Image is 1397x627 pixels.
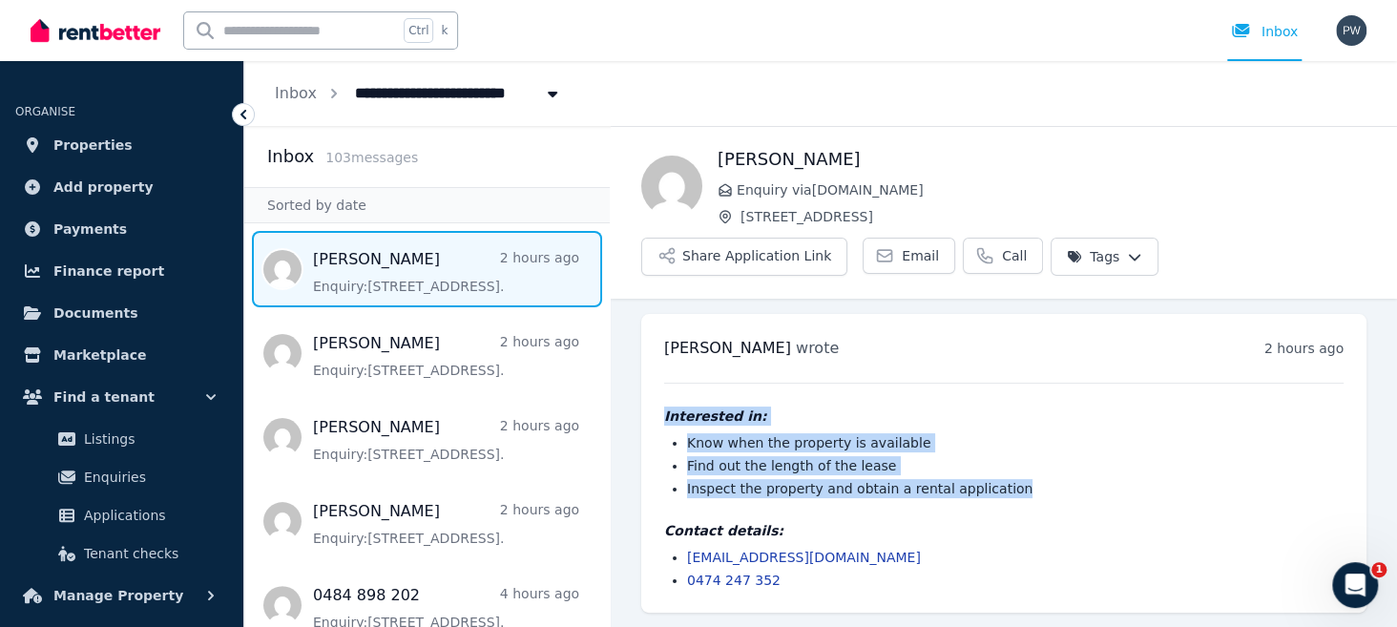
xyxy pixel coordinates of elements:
[1002,246,1027,265] span: Call
[1336,15,1366,46] img: Paul Williams
[53,302,138,324] span: Documents
[84,504,213,527] span: Applications
[23,496,220,534] a: Applications
[15,168,228,206] a: Add property
[1264,341,1344,356] time: 2 hours ago
[53,176,154,199] span: Add property
[84,466,213,489] span: Enquiries
[15,210,228,248] a: Payments
[664,407,1344,426] h4: Interested in:
[23,458,220,496] a: Enquiries
[664,339,791,357] span: [PERSON_NAME]
[687,433,1344,452] li: Know when the property is available
[53,584,183,607] span: Manage Property
[267,143,314,170] h2: Inbox
[325,150,418,165] span: 103 message s
[1332,562,1378,608] iframe: Intercom live chat
[313,416,579,464] a: [PERSON_NAME]2 hours agoEnquiry:[STREET_ADDRESS].
[687,550,921,565] a: [EMAIL_ADDRESS][DOMAIN_NAME]
[313,332,579,380] a: [PERSON_NAME]2 hours agoEnquiry:[STREET_ADDRESS].
[15,126,228,164] a: Properties
[796,339,839,357] span: wrote
[1231,22,1298,41] div: Inbox
[1371,562,1387,577] span: 1
[15,576,228,615] button: Manage Property
[15,336,228,374] a: Marketplace
[687,479,1344,498] li: Inspect the property and obtain a rental application
[687,573,781,588] a: 0474 247 352
[902,246,939,265] span: Email
[53,134,133,157] span: Properties
[23,420,220,458] a: Listings
[53,386,155,408] span: Find a tenant
[313,248,579,296] a: [PERSON_NAME]2 hours agoEnquiry:[STREET_ADDRESS].
[641,238,847,276] button: Share Application Link
[53,344,146,366] span: Marketplace
[863,238,955,274] a: Email
[53,218,127,240] span: Payments
[641,156,702,217] img: Heidi Young
[313,500,579,548] a: [PERSON_NAME]2 hours agoEnquiry:[STREET_ADDRESS].
[244,187,610,223] div: Sorted by date
[664,521,1344,540] h4: Contact details:
[441,23,448,38] span: k
[31,16,160,45] img: RentBetter
[275,84,317,102] a: Inbox
[84,428,213,450] span: Listings
[687,456,1344,475] li: Find out the length of the lease
[23,534,220,573] a: Tenant checks
[15,294,228,332] a: Documents
[718,146,1366,173] h1: [PERSON_NAME]
[404,18,433,43] span: Ctrl
[15,252,228,290] a: Finance report
[15,378,228,416] button: Find a tenant
[740,207,1366,226] span: [STREET_ADDRESS]
[244,61,593,126] nav: Breadcrumb
[1051,238,1158,276] button: Tags
[84,542,213,565] span: Tenant checks
[15,105,75,118] span: ORGANISE
[963,238,1043,274] a: Call
[53,260,164,282] span: Finance report
[1067,247,1119,266] span: Tags
[737,180,1366,199] span: Enquiry via [DOMAIN_NAME]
